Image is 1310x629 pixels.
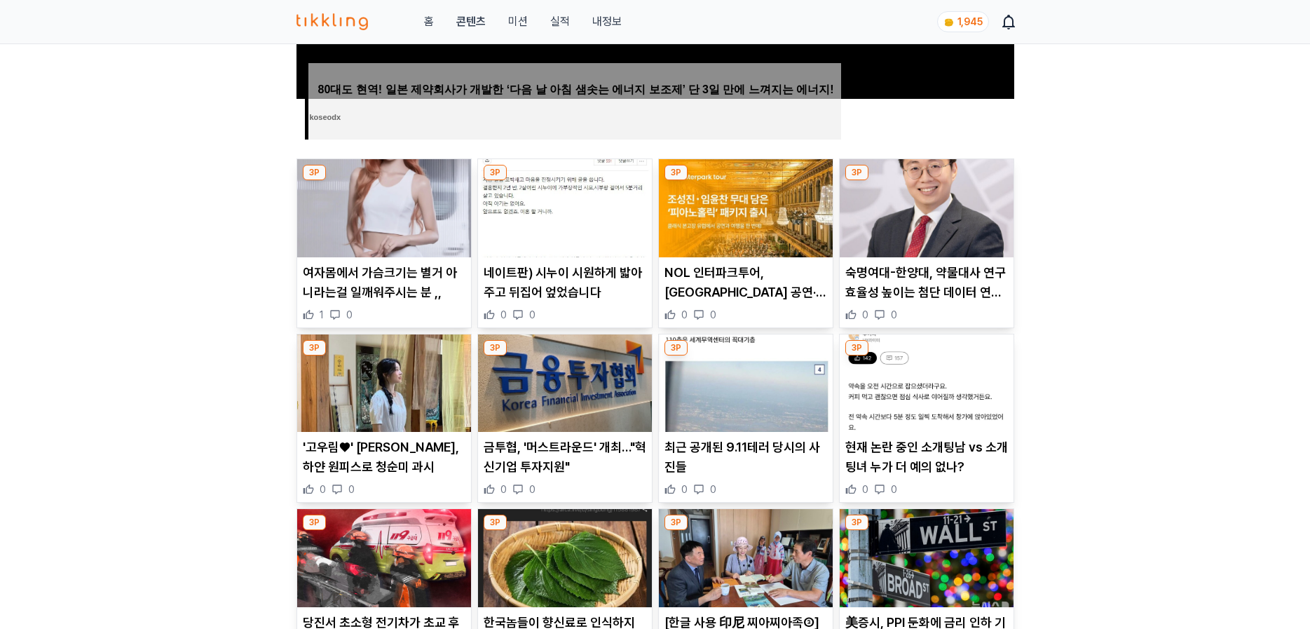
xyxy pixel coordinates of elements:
div: 3P [484,515,507,530]
div: 3P [484,165,507,180]
p: 여자몸에서 가슴크기는 별거 아니라는걸 일깨워주시는 분 ,, [303,263,465,302]
p: '고우림♥' [PERSON_NAME], 하얀 원피스로 청순미 과시 [303,438,465,477]
div: 3P [303,515,326,530]
img: 여자몸에서 가슴크기는 별거 아니라는걸 일깨워주시는 분 ,, [297,159,471,257]
span: 0 [862,308,868,322]
a: 콘텐츠 [456,13,486,30]
div: 3P '고우림♥' 김연아, 하얀 원피스로 청순미 과시 '고우림♥' [PERSON_NAME], 하얀 원피스로 청순미 과시 0 0 [296,334,472,503]
span: 0 [529,308,535,322]
div: 3P [664,340,688,356]
span: 0 [710,308,716,322]
p: 최근 공개된 9.11테러 당시의 사진들 [664,438,827,477]
button: 미션 [508,13,528,30]
img: 숙명여대-한양대, 약물대사 연구 효율성 높이는 첨단 데이터 연구 방법 제시 [840,159,1014,257]
span: 0 [681,308,688,322]
p: 숙명여대-한양대, 약물대사 연구 효율성 높이는 첨단 데이터 연구 방법 제시 [845,263,1008,302]
a: 실적 [550,13,570,30]
p: 현재 논란 중인 소개팅남 vs 소개팅녀 누가 더 예의 없나? [845,438,1008,477]
div: 3P 금투협, '머스트라운드' 개최…"혁신기업 투자지원" 금투협, '머스트라운드' 개최…"혁신기업 투자지원" 0 0 [477,334,653,503]
a: coin 1,945 [937,11,986,32]
div: 3P NOL 인터파크투어, 유럽 공연·여행 '피아노홀릭' 패키지 출시 NOL 인터파크투어, [GEOGRAPHIC_DATA] 공연·여행 '피아노홀릭' 패키지 출시 0 0 [658,158,833,328]
div: 3P 여자몸에서 가슴크기는 별거 아니라는걸 일깨워주시는 분 ,, 여자몸에서 가슴크기는 별거 아니라는걸 일깨워주시는 분 ,, 1 0 [296,158,472,328]
img: 한국놈들이 향신료로 인식하지 못하는 것.jpg,, [478,509,652,607]
span: 0 [500,308,507,322]
a: 80대도 현역! 일본 제약회사가 개발한 ‘다음 날 아침 샘솟는 에너지 보조제’ 단 3일 만에 느껴지는 에너지!koseodx in Taboola advertising section [305,99,841,153]
div: 3P [484,340,507,356]
div: 3P [845,515,868,530]
div: 3P 숙명여대-한양대, 약물대사 연구 효율성 높이는 첨단 데이터 연구 방법 제시 숙명여대-한양대, 약물대사 연구 효율성 높이는 첨단 데이터 연구 방법 제시 0 0 [839,158,1014,328]
div: 3P [664,165,688,180]
div: 3P [303,165,326,180]
div: 3P [845,165,868,180]
div: 3P 현재 논란 중인 소개팅남 vs 소개팅녀 누가 더 예의 없나? 현재 논란 중인 소개팅남 vs 소개팅녀 누가 더 예의 없나? 0 0 [839,334,1014,503]
p: 금투협, '머스트라운드' 개최…"혁신기업 투자지원" [484,438,646,477]
img: 당진서 초소형 전기차가 초교 후문 꽝…80대 운전자 숨져 [297,509,471,607]
p: 네이트판) 시누이 시원하게 밟아주고 뒤집어 엎었습니다 [484,263,646,302]
span: 0 [500,482,507,496]
span: 0 [862,482,868,496]
img: 네이트판) 시누이 시원하게 밟아주고 뒤집어 엎었습니다 [478,159,652,257]
span: koseodx in Taboola advertising section [310,109,341,125]
span: 0 [348,482,355,496]
span: 1 [320,308,324,322]
img: coin [943,17,955,28]
img: '고우림♥' 김연아, 하얀 원피스로 청순미 과시 [297,334,471,433]
img: 금투협, '머스트라운드' 개최…"혁신기업 투자지원" [478,334,652,433]
span: 1,945 [957,16,983,27]
div: 3P [664,515,688,530]
img: 최근 공개된 9.11테러 당시의 사진들 [659,334,833,433]
a: 홈 [424,13,434,30]
img: NOL 인터파크투어, 유럽 공연·여행 '피아노홀릭' 패키지 출시 [659,159,833,257]
span: 0 [710,482,716,496]
div: 3P [845,340,868,356]
img: 美증시, PPI 둔화에 금리 인하 기대…S&P500·나스닥 최고치 경신 [840,509,1014,607]
a: 내정보 [592,13,622,30]
span: 0 [320,482,326,496]
img: 현재 논란 중인 소개팅남 vs 소개팅녀 누가 더 예의 없나? [840,334,1014,433]
span: 0 [891,482,897,496]
span: 80대도 현역! 일본 제약회사가 개발한 ‘다음 날 아침 샘솟는 에너지 보조제’ 단 3일 만에 느껴지는 에너지! [318,83,834,97]
span: 0 [529,482,535,496]
p: NOL 인터파크투어, [GEOGRAPHIC_DATA] 공연·여행 '피아노홀릭' 패키지 출시 [664,263,827,302]
div: 3P 최근 공개된 9.11테러 당시의 사진들 최근 공개된 9.11테러 당시의 사진들 0 0 [658,334,833,503]
div: 3P 네이트판) 시누이 시원하게 밟아주고 뒤집어 엎었습니다 네이트판) 시누이 시원하게 밟아주고 뒤집어 엎었습니다 0 0 [477,158,653,328]
div: 3P [303,340,326,356]
span: 0 [681,482,688,496]
span: 0 [346,308,353,322]
img: [한글 사용 印尼 찌아찌아족➂] 한글 교육을 잇고 있는 헌신·봉사·열정의 사람들 [659,509,833,607]
img: 티끌링 [296,13,369,30]
span: 0 [891,308,897,322]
